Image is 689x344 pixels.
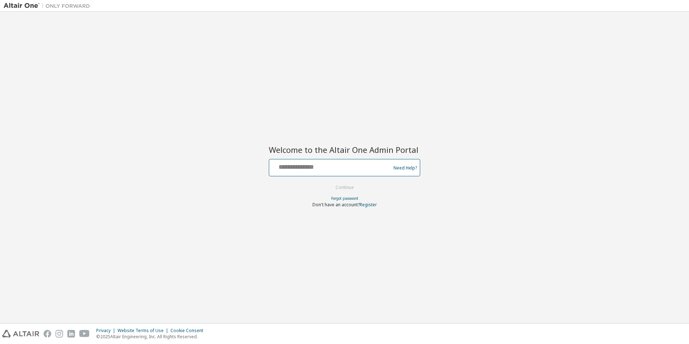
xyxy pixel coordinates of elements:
img: linkedin.svg [67,330,75,338]
a: Register [360,202,377,208]
h2: Welcome to the Altair One Admin Portal [269,145,420,155]
p: © 2025 Altair Engineering, Inc. All Rights Reserved. [96,334,208,340]
img: youtube.svg [79,330,90,338]
div: Website Terms of Use [117,328,170,334]
div: Cookie Consent [170,328,208,334]
div: Privacy [96,328,117,334]
img: instagram.svg [55,330,63,338]
span: Don't have an account? [312,202,360,208]
a: Forgot password [331,196,358,201]
a: Need Help? [394,168,417,168]
img: altair_logo.svg [2,330,39,338]
img: Altair One [4,2,94,9]
img: facebook.svg [44,330,51,338]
